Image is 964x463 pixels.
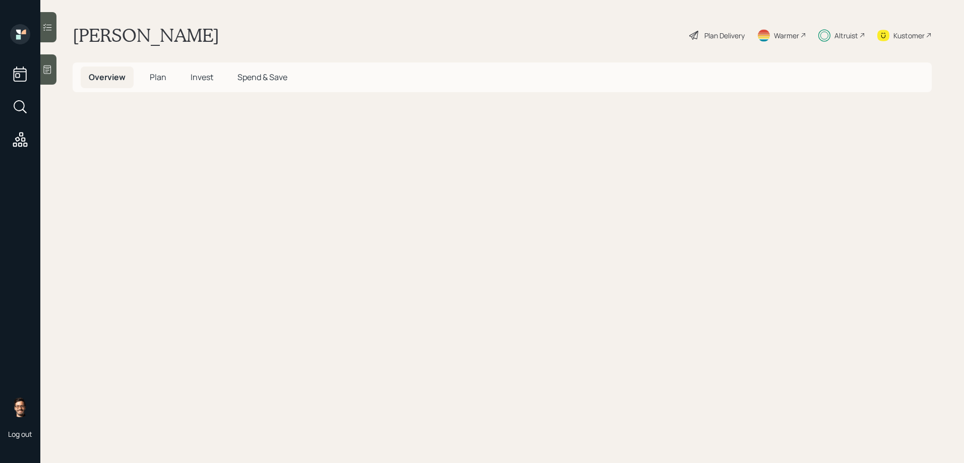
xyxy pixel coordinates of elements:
span: Overview [89,72,126,83]
div: Log out [8,429,32,439]
span: Invest [191,72,213,83]
div: Altruist [834,30,858,41]
h1: [PERSON_NAME] [73,24,219,46]
div: Plan Delivery [704,30,745,41]
span: Plan [150,72,166,83]
div: Warmer [774,30,799,41]
img: sami-boghos-headshot.png [10,397,30,417]
span: Spend & Save [237,72,287,83]
div: Kustomer [893,30,925,41]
